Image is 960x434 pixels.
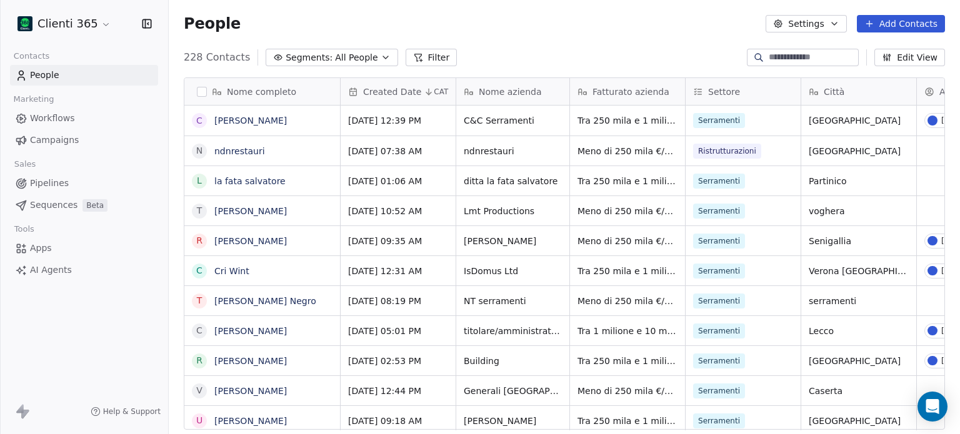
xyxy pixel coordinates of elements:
div: C [196,114,202,127]
a: [PERSON_NAME] [214,236,287,246]
span: AI Agents [30,264,72,277]
span: Building [464,355,562,367]
span: [DATE] 12:39 PM [348,114,448,127]
div: R [196,234,202,247]
span: Generali [GEOGRAPHIC_DATA] [464,385,562,397]
a: [PERSON_NAME] [214,356,287,366]
a: [PERSON_NAME] Negro [214,296,316,306]
div: Open Intercom Messenger [917,392,947,422]
span: [PERSON_NAME] [464,415,562,427]
span: Serramenti [693,413,745,428]
span: [DATE] 01:06 AM [348,175,448,187]
span: Verona [GEOGRAPHIC_DATA] [GEOGRAPHIC_DATA] [GEOGRAPHIC_DATA] [GEOGRAPHIC_DATA] [809,265,909,277]
a: la fata salvatore [214,176,286,186]
span: 228 Contacts [184,50,250,65]
span: C&C Serramenti [464,114,562,127]
span: Caserta [809,385,909,397]
div: U [196,414,202,427]
span: All People [335,51,377,64]
span: [DATE] 09:18 AM [348,415,448,427]
span: Fatturato azienda [592,86,669,98]
span: [DATE] 12:31 AM [348,265,448,277]
span: Partinico [809,175,909,187]
span: Tools [9,220,39,239]
div: R [196,354,202,367]
span: voghera [809,205,909,217]
a: People [10,65,158,86]
span: Tra 1 milione e 10 milioni €/anno [577,325,677,337]
span: IsDomus Ltd [464,265,562,277]
div: grid [184,106,341,430]
span: Nome azienda [479,86,542,98]
div: C [196,324,202,337]
span: Serramenti [693,234,745,249]
span: [DATE] 12:44 PM [348,385,448,397]
button: Edit View [874,49,945,66]
span: Lecco [809,325,909,337]
span: Tra 250 mila e 1 milione €/anno [577,355,677,367]
span: Meno di 250 mila €/anno [577,295,677,307]
span: Serramenti [693,113,745,128]
span: [PERSON_NAME] [464,235,562,247]
span: Beta [82,199,107,212]
span: [GEOGRAPHIC_DATA] [809,415,909,427]
span: Clienti 365 [37,16,98,32]
a: AI Agents [10,260,158,280]
a: [PERSON_NAME] [214,206,287,216]
a: Campaigns [10,130,158,150]
span: Sequences [30,199,77,212]
div: C [196,264,202,277]
div: Fatturato azienda [570,78,685,105]
a: Apps [10,238,158,259]
a: [PERSON_NAME] [214,116,287,126]
img: clienti365-logo-quadrato-negativo.png [17,16,32,31]
span: Tra 250 mila e 1 milione €/anno [577,415,677,427]
span: ditta la fata salvatore [464,175,562,187]
a: SequencesBeta [10,195,158,215]
span: Contacts [8,47,55,66]
span: [DATE] 10:52 AM [348,205,448,217]
span: Meno di 250 mila €/anno [577,235,677,247]
span: Tra 250 mila e 1 milione €/anno [577,265,677,277]
span: Pipelines [30,177,69,190]
div: Nome completo [184,78,340,105]
a: [PERSON_NAME] [214,386,287,396]
span: [DATE] 02:53 PM [348,355,448,367]
span: Serramenti [693,353,745,368]
span: [DATE] 09:35 AM [348,235,448,247]
span: Senigallia [809,235,909,247]
div: Created DateCAT [341,78,456,105]
span: [GEOGRAPHIC_DATA] [809,145,909,157]
span: Apps [30,242,52,255]
button: Clienti 365 [15,13,114,34]
span: People [184,14,241,33]
div: T [197,204,202,217]
a: [PERSON_NAME] [214,416,287,426]
div: n [196,144,202,157]
span: Created Date [363,86,421,98]
span: [DATE] 07:38 AM [348,145,448,157]
div: V [196,384,202,397]
span: People [30,69,59,82]
a: Help & Support [91,407,161,417]
span: Tra 250 mila e 1 milione €/anno [577,175,677,187]
span: Serramenti [693,174,745,189]
span: Città [824,86,844,98]
a: Pipelines [10,173,158,194]
span: Lmt Productions [464,205,562,217]
a: ndnrestauri [214,146,265,156]
span: [GEOGRAPHIC_DATA] [809,355,909,367]
a: [PERSON_NAME] [214,326,287,336]
button: Settings [766,15,846,32]
span: Meno di 250 mila €/anno [577,145,677,157]
span: Serramenti [693,293,745,308]
a: Cri Wint [214,266,249,276]
button: Add Contacts [857,15,945,32]
button: Filter [406,49,457,66]
span: Workflows [30,112,75,125]
span: Serramenti [693,323,745,338]
span: Meno di 250 mila €/anno [577,205,677,217]
span: Serramenti [693,264,745,279]
div: T [197,294,202,307]
span: [GEOGRAPHIC_DATA] [809,114,909,127]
